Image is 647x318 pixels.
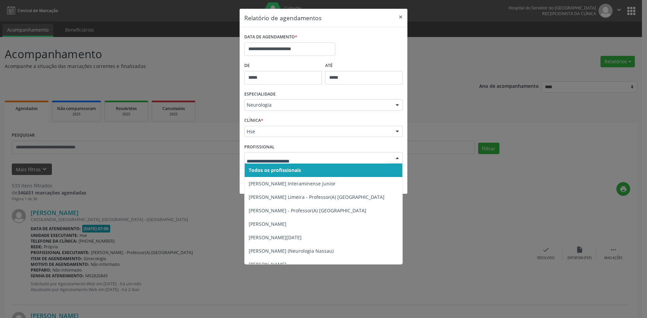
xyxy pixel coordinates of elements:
span: [PERSON_NAME] Limeira - Professor(A) [GEOGRAPHIC_DATA] [249,194,384,200]
span: [PERSON_NAME] (Neurologia Nassau) [249,248,334,254]
span: [PERSON_NAME][DATE] [249,234,302,241]
span: [PERSON_NAME] [249,221,286,227]
label: ATÉ [325,61,403,71]
span: Hse [247,128,389,135]
label: De [244,61,322,71]
h5: Relatório de agendamentos [244,13,321,22]
button: Close [394,9,407,25]
label: CLÍNICA [244,115,263,126]
span: Neurologia [247,102,389,108]
span: [PERSON_NAME] Interaminense Junior [249,180,336,187]
span: Todos os profissionais [249,167,301,173]
label: DATA DE AGENDAMENTO [244,32,297,42]
label: ESPECIALIDADE [244,89,276,100]
label: PROFISSIONAL [244,142,275,152]
span: [PERSON_NAME] - Professor(A) [GEOGRAPHIC_DATA] [249,207,366,214]
span: [PERSON_NAME] [249,261,286,268]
